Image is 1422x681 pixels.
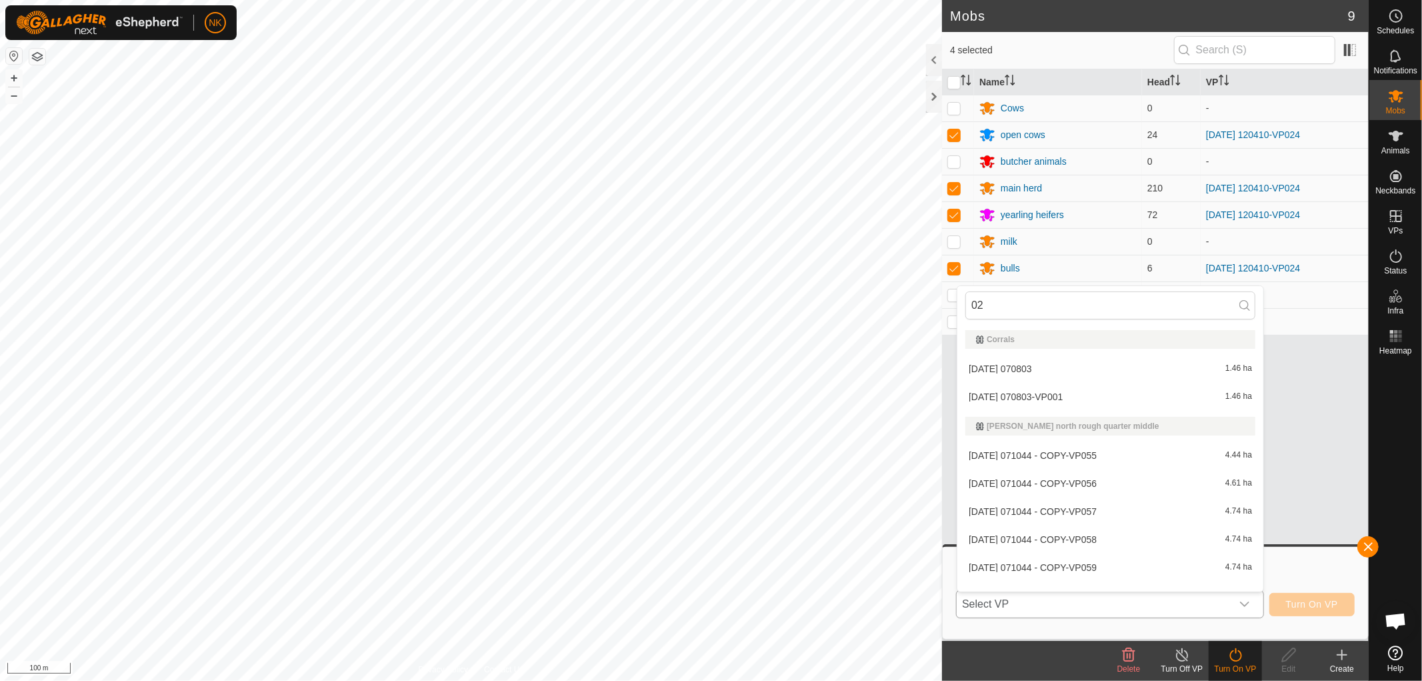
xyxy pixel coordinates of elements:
[969,479,1097,488] span: [DATE] 071044 - COPY-VP056
[1005,77,1015,87] p-sorticon: Activate to sort
[957,470,1263,497] li: 2025-08-13 071044 - COPY-VP056
[1387,307,1403,315] span: Infra
[974,69,1142,95] th: Name
[1225,451,1252,460] span: 4.44 ha
[1201,95,1369,121] td: -
[1262,663,1315,675] div: Edit
[1147,103,1153,113] span: 0
[957,498,1263,525] li: 2025-08-13 071044 - COPY-VP057
[969,563,1097,572] span: [DATE] 071044 - COPY-VP059
[1001,235,1017,249] div: milk
[1174,36,1335,64] input: Search (S)
[29,49,45,65] button: Map Layers
[957,384,1263,410] li: 2025-07-02 070803-VP001
[1001,101,1024,115] div: Cows
[209,16,221,30] span: NK
[1377,27,1414,35] span: Schedules
[1201,69,1369,95] th: VP
[6,87,22,103] button: –
[1374,67,1417,75] span: Notifications
[1201,228,1369,255] td: -
[1155,663,1209,675] div: Turn Off VP
[1375,187,1415,195] span: Neckbands
[1219,77,1229,87] p-sorticon: Activate to sort
[1147,156,1153,167] span: 0
[957,582,1263,609] li: 2025-08-13 071044 - COPY-VP060
[965,291,1255,319] input: Search
[1147,129,1158,140] span: 24
[6,48,22,64] button: Reset Map
[419,664,469,676] a: Privacy Policy
[1201,148,1369,175] td: -
[484,664,523,676] a: Contact Us
[969,591,1097,600] span: [DATE] 071044 - COPY-VP060
[1225,479,1252,488] span: 4.61 ha
[1225,364,1252,374] span: 1.46 ha
[969,451,1097,460] span: [DATE] 071044 - COPY-VP055
[1170,77,1181,87] p-sorticon: Activate to sort
[1225,535,1252,544] span: 4.74 ha
[1225,591,1252,600] span: 4.74 ha
[969,535,1097,544] span: [DATE] 071044 - COPY-VP058
[957,442,1263,469] li: 2025-08-13 071044 - COPY-VP055
[1117,664,1141,674] span: Delete
[1142,69,1201,95] th: Head
[950,8,1348,24] h2: Mobs
[1201,308,1369,335] td: -
[1225,507,1252,516] span: 4.74 ha
[1147,183,1163,193] span: 210
[1147,236,1153,247] span: 0
[950,43,1174,57] span: 4 selected
[1001,261,1020,275] div: bulls
[1206,263,1300,273] a: [DATE] 120410-VP024
[969,364,1032,374] span: [DATE] 070803
[1225,563,1252,572] span: 4.74 ha
[1376,601,1416,641] div: Open chat
[1388,227,1403,235] span: VPs
[1369,640,1422,678] a: Help
[1386,107,1405,115] span: Mobs
[1201,281,1369,308] td: -
[957,591,1231,618] span: Select VP
[976,335,1245,344] div: Corrals
[1379,347,1412,355] span: Heatmap
[961,77,971,87] p-sorticon: Activate to sort
[957,554,1263,581] li: 2025-08-13 071044 - COPY-VP059
[1001,208,1064,222] div: yearling heifers
[969,392,1063,402] span: [DATE] 070803-VP001
[16,11,183,35] img: Gallagher Logo
[1387,664,1404,672] span: Help
[1225,392,1252,402] span: 1.46 ha
[1209,663,1262,675] div: Turn On VP
[6,70,22,86] button: +
[1147,263,1153,273] span: 6
[1348,6,1355,26] span: 9
[1206,183,1300,193] a: [DATE] 120410-VP024
[1206,209,1300,220] a: [DATE] 120410-VP024
[1147,209,1158,220] span: 72
[1269,593,1355,616] button: Turn On VP
[1286,599,1338,610] span: Turn On VP
[1001,128,1045,142] div: open cows
[1384,267,1407,275] span: Status
[957,356,1263,382] li: 2025-07-02 070803
[1001,155,1067,169] div: butcher animals
[1001,181,1042,195] div: main herd
[969,507,1097,516] span: [DATE] 071044 - COPY-VP057
[1381,147,1410,155] span: Animals
[957,526,1263,553] li: 2025-08-13 071044 - COPY-VP058
[976,422,1245,430] div: [PERSON_NAME] north rough quarter middle
[1315,663,1369,675] div: Create
[1231,591,1258,618] div: dropdown trigger
[1206,129,1300,140] a: [DATE] 120410-VP024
